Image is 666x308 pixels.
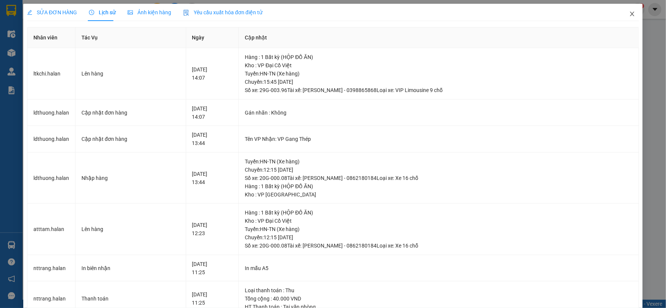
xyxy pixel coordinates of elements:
td: atttam.halan [27,204,75,255]
td: ldthuong.halan [27,152,75,204]
div: [DATE] 14:07 [192,104,233,121]
div: Cập nhật đơn hàng [81,135,180,143]
div: In mẫu A5 [245,264,633,272]
div: Hàng : 1 Bất kỳ (HỘP ĐỒ ĂN) [245,208,633,217]
div: In biên nhận [81,264,180,272]
th: Cập nhật [239,27,639,48]
b: GỬI : VP Gang Thép [9,51,101,63]
div: Hàng : 1 Bất kỳ (HỘP ĐỒ ĂN) [245,182,633,190]
img: icon [183,10,189,16]
div: Tổng cộng : 40.000 VND [245,294,633,303]
div: Tên VP Nhận: VP Gang Thép [245,135,633,143]
td: nttrang.halan [27,255,75,282]
td: ldthuong.halan [27,100,75,126]
div: Tuyến : HN-TN (Xe hàng) Chuyến: 12:15 [DATE] Số xe: 20G-000.08 Tài xế: [PERSON_NAME] - 0862180184... [245,225,633,250]
th: Tác Vụ [75,27,186,48]
div: Thanh toán [81,294,180,303]
div: [DATE] 13:44 [192,131,233,147]
div: Kho : VP [GEOGRAPHIC_DATA] [245,190,633,199]
li: 271 - [PERSON_NAME] - [GEOGRAPHIC_DATA] - [GEOGRAPHIC_DATA] [70,18,314,28]
span: Ảnh kiện hàng [128,9,171,15]
div: Cập nhật đơn hàng [81,109,180,117]
div: [DATE] 12:23 [192,221,233,237]
span: clock-circle [89,10,94,15]
div: Lên hàng [81,69,180,78]
img: logo.jpg [9,9,66,47]
div: Hàng : 1 Bất kỳ (HỘP ĐỒ ĂN) [245,53,633,61]
span: edit [27,10,32,15]
div: Nhập hàng [81,174,180,182]
div: Lên hàng [81,225,180,233]
div: Gán nhãn : Không [245,109,633,117]
span: picture [128,10,133,15]
div: Loại thanh toán : Thu [245,286,633,294]
td: ltkchi.halan [27,48,75,100]
div: [DATE] 13:44 [192,170,233,186]
span: close [629,11,635,17]
span: Lịch sử [89,9,116,15]
div: Kho : VP Đại Cồ Việt [245,61,633,69]
span: Yêu cầu xuất hóa đơn điện tử [183,9,262,15]
button: Close [622,4,643,25]
div: [DATE] 11:25 [192,290,233,307]
div: [DATE] 11:25 [192,260,233,276]
div: Tuyến : HN-TN (Xe hàng) Chuyến: 15:45 [DATE] Số xe: 29G-003.96 Tài xế: [PERSON_NAME] - 0398865868... [245,69,633,94]
div: Kho : VP Đại Cồ Việt [245,217,633,225]
td: ldthuong.halan [27,126,75,152]
div: [DATE] 14:07 [192,65,233,82]
span: SỬA ĐƠN HÀNG [27,9,77,15]
th: Ngày [186,27,239,48]
th: Nhân viên [27,27,75,48]
div: Tuyến : HN-TN (Xe hàng) Chuyến: 12:15 [DATE] Số xe: 20G-000.08 Tài xế: [PERSON_NAME] - 0862180184... [245,157,633,182]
